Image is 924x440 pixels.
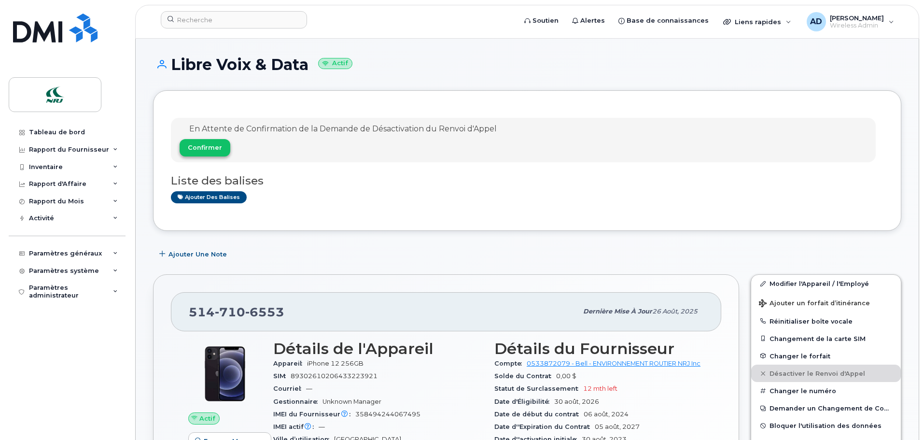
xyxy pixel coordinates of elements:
[189,305,284,319] span: 514
[494,385,583,392] span: Statut de Surclassement
[189,124,497,133] span: En Attente de Confirmation de la Demande de Désactivation du Renvoi d'Appel
[494,411,584,418] span: Date de début du contrat
[751,330,901,347] button: Changement de la carte SIM
[215,305,245,319] span: 710
[583,308,652,315] span: Dernière mise à jour
[583,385,617,392] span: 12 mth left
[770,370,865,377] span: Désactiver le Renvoi d'Appel
[556,372,576,380] span: 0,00 $
[751,417,901,434] button: Bloquer l'utilisation des données
[273,398,322,405] span: Gestionnaire
[770,352,830,359] span: Changer le forfait
[180,139,230,156] button: Confirmer
[751,382,901,399] button: Changer le numéro
[153,245,235,263] button: Ajouter une Note
[199,414,215,423] span: Actif
[751,347,901,365] button: Changer le forfait
[751,312,901,330] button: Réinitialiser boîte vocale
[318,58,352,69] small: Actif
[319,423,325,430] span: —
[751,399,901,417] button: Demander un Changement de Compte
[273,360,307,367] span: Appareil
[273,340,483,357] h3: Détails de l'Appareil
[751,293,901,312] button: Ajouter un forfait d’itinérance
[171,191,247,203] a: Ajouter des balises
[494,340,704,357] h3: Détails du Fournisseur
[584,411,629,418] span: 06 août, 2024
[494,398,554,405] span: Date d'Éligibilité
[751,275,901,292] a: Modifier l'Appareil / l'Employé
[759,299,870,309] span: Ajouter un forfait d’itinérance
[273,385,306,392] span: Courriel
[171,175,883,187] h3: Liste des balises
[153,56,901,73] h1: Libre Voix & Data
[494,423,595,430] span: Date d''Expiration du Contrat
[652,308,698,315] span: 26 août, 2025
[168,250,227,259] span: Ajouter une Note
[273,411,355,418] span: IMEI du Fournisseur
[307,360,364,367] span: iPhone 12 256GB
[245,305,284,319] span: 6553
[527,360,700,367] a: 0533872079 - Bell - ENVIRONNEMENT ROUTIER NRJ Inc
[273,372,291,380] span: SIM
[306,385,312,392] span: —
[273,423,319,430] span: IMEI actif
[494,372,556,380] span: Solde du Contrat
[188,143,222,152] span: Confirmer
[291,372,378,380] span: 89302610206433223921
[196,345,254,403] img: iPhone_12.jpg
[751,365,901,382] button: Désactiver le Renvoi d'Appel
[595,423,640,430] span: 05 août, 2027
[494,360,527,367] span: Compte
[554,398,599,405] span: 30 août, 2026
[322,398,381,405] span: Unknown Manager
[355,411,420,418] span: 358494244067495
